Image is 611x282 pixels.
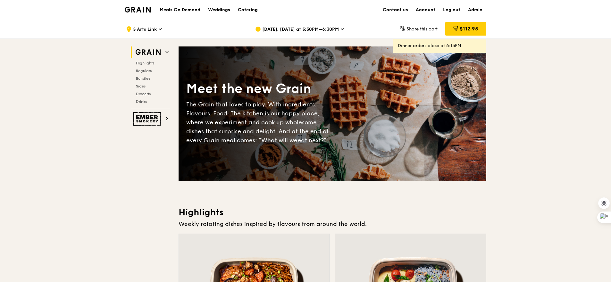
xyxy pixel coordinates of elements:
[133,26,157,33] span: 5 Arts Link
[406,26,438,32] span: Share this cart
[379,0,412,20] a: Contact us
[136,61,154,65] span: Highlights
[412,0,439,20] a: Account
[208,0,230,20] div: Weddings
[234,0,262,20] a: Catering
[297,137,326,144] span: eat next?”
[439,0,464,20] a: Log out
[136,92,151,96] span: Desserts
[179,220,486,228] div: Weekly rotating dishes inspired by flavours from around the world.
[133,46,163,58] img: Grain web logo
[186,100,332,145] div: The Grain that loves to play. With ingredients. Flavours. Food. The kitchen is our happy place, w...
[204,0,234,20] a: Weddings
[160,7,200,13] h1: Meals On Demand
[136,76,150,81] span: Bundles
[125,7,151,12] img: Grain
[262,26,339,33] span: [DATE], [DATE] at 5:30PM–6:30PM
[398,43,481,49] div: Dinner orders close at 6:15PM
[464,0,486,20] a: Admin
[136,69,152,73] span: Regulars
[133,112,163,126] img: Ember Smokery web logo
[238,0,258,20] div: Catering
[186,80,332,97] div: Meet the new Grain
[179,207,486,218] h3: Highlights
[136,84,146,88] span: Sides
[460,26,478,32] span: $112.95
[136,99,147,104] span: Drinks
